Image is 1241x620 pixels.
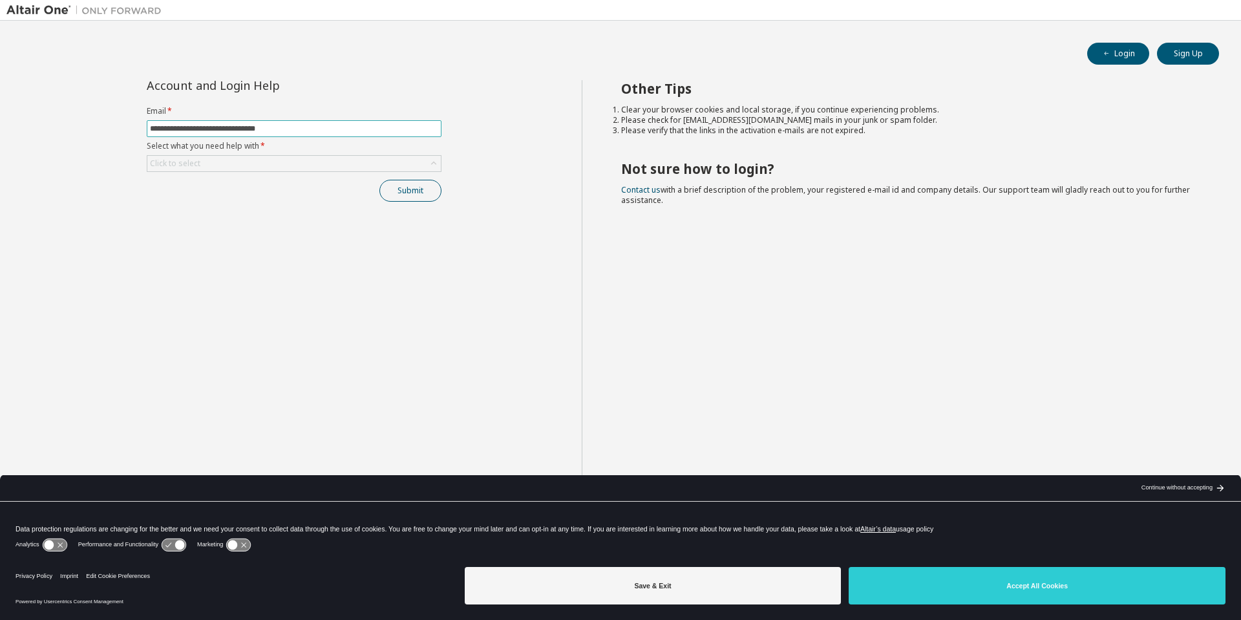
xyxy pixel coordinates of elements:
a: Contact us [621,184,661,195]
button: Sign Up [1157,43,1219,65]
label: Email [147,106,441,116]
img: Altair One [6,4,168,17]
li: Please verify that the links in the activation e-mails are not expired. [621,125,1196,136]
h2: Other Tips [621,80,1196,97]
div: Click to select [150,158,200,169]
label: Select what you need help with [147,141,441,151]
div: Account and Login Help [147,80,383,91]
span: with a brief description of the problem, your registered e-mail id and company details. Our suppo... [621,184,1190,206]
button: Submit [379,180,441,202]
button: Login [1087,43,1149,65]
h2: Not sure how to login? [621,160,1196,177]
li: Clear your browser cookies and local storage, if you continue experiencing problems. [621,105,1196,115]
li: Please check for [EMAIL_ADDRESS][DOMAIN_NAME] mails in your junk or spam folder. [621,115,1196,125]
div: Click to select [147,156,441,171]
